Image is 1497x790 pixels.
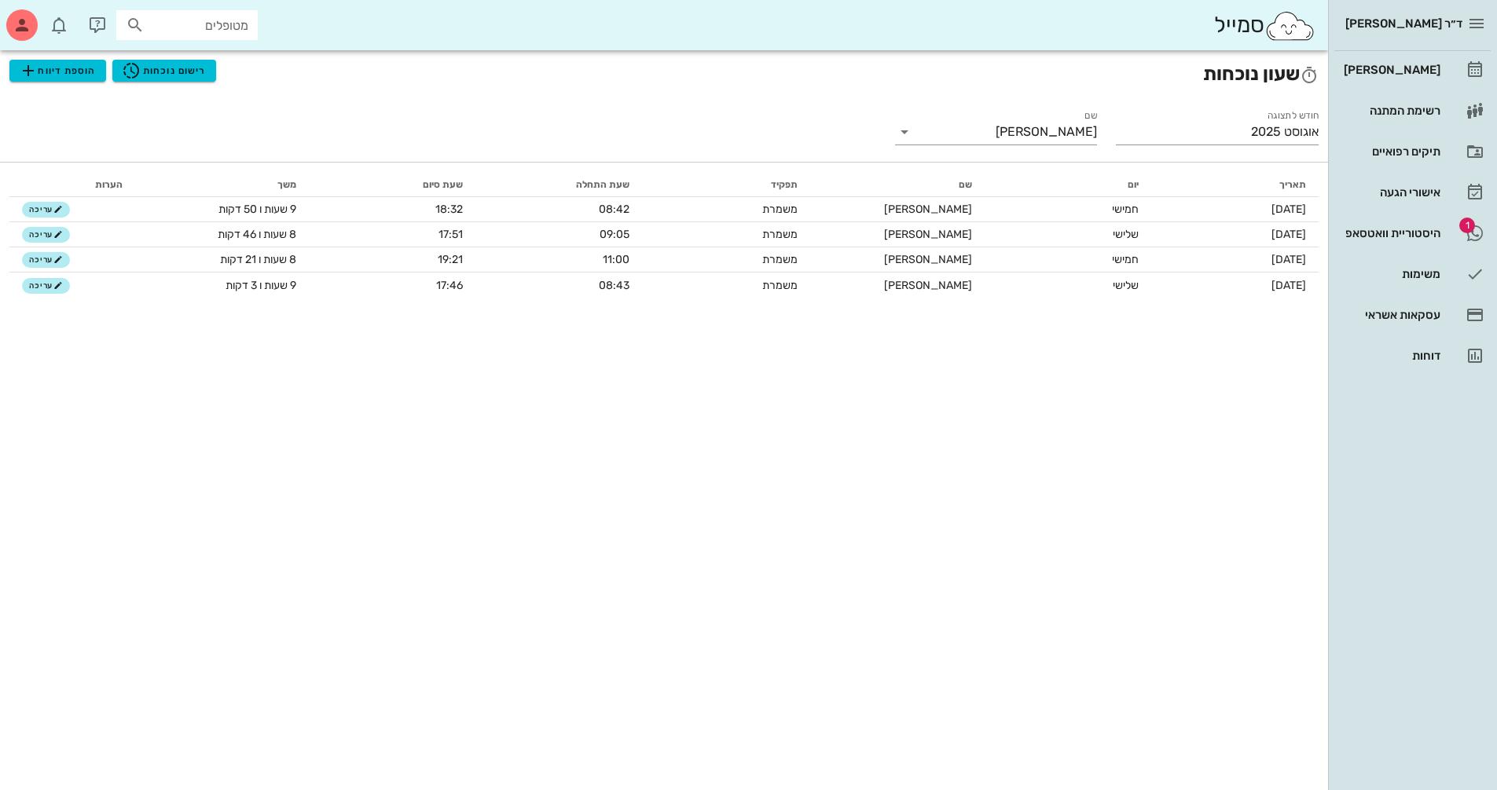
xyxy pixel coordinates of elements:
span: רישום נוכחות [122,61,206,80]
a: תגהיסטוריית וואטסאפ [1334,214,1491,252]
span: 17:46 [436,279,463,292]
span: שם [959,179,972,190]
div: רשימת המתנה [1341,104,1440,117]
span: תאריך [1279,179,1306,190]
button: עריכה [22,252,70,268]
span: 8 שעות ו 21 דקות [220,253,296,266]
span: [PERSON_NAME] [884,279,972,292]
span: 08:42 [599,203,629,216]
span: 9 שעות ו 3 דקות [226,279,296,292]
td: משמרת [642,222,809,247]
span: [DATE] [1271,203,1306,216]
th: יום: לא ממוין. לחץ למיון לפי סדר עולה. הפעל למיון עולה. [985,172,1151,197]
span: 9 שעות ו 50 דקות [218,203,296,216]
a: תיקים רפואיים [1334,133,1491,170]
span: 17:51 [438,228,463,241]
span: תפקיד [771,179,798,190]
div: סמייל [1214,9,1315,42]
span: ד״ר [PERSON_NAME] [1345,16,1462,31]
div: תיקים רפואיים [1341,145,1440,158]
span: שלישי [1113,228,1139,241]
th: שם: לא ממוין. לחץ למיון לפי סדר עולה. הפעל למיון עולה. [810,172,985,197]
td: משמרת [642,247,809,272]
span: [PERSON_NAME] [884,203,972,216]
span: [DATE] [1271,228,1306,241]
span: הערות [95,179,123,190]
span: עריכה [29,230,63,240]
div: דוחות [1341,349,1440,362]
span: עריכה [29,281,63,291]
div: [PERSON_NAME] [1341,64,1440,76]
span: שעת סיום [423,179,463,190]
label: חודש לתצוגה [1268,110,1319,122]
a: [PERSON_NAME] [1334,51,1491,89]
button: עריכה [22,278,70,294]
div: משימות [1341,268,1440,280]
th: תפקיד: לא ממוין. לחץ למיון לפי סדר עולה. הפעל למיון עולה. [642,172,809,197]
span: 09:05 [600,228,629,241]
span: שעת התחלה [576,179,629,190]
img: SmileCloud logo [1264,10,1315,42]
span: עריכה [29,255,63,265]
span: תג [46,13,56,22]
h2: שעון נוכחות [9,60,1319,88]
button: עריכה [22,202,70,218]
span: הוספת דיווח [19,61,96,80]
span: חמישי [1112,203,1139,216]
button: עריכה [22,227,70,243]
span: [PERSON_NAME] [884,228,972,241]
th: שעת התחלה [475,172,643,197]
a: רשימת המתנה [1334,92,1491,130]
div: אישורי הגעה [1341,186,1440,199]
label: שם [1085,110,1098,122]
button: רישום נוכחות [112,60,216,82]
div: היסטוריית וואטסאפ [1341,227,1440,240]
span: משך [277,179,296,190]
button: הוספת דיווח [9,60,106,82]
span: 8 שעות ו 46 דקות [218,228,296,241]
td: משמרת [642,197,809,222]
span: 19:21 [438,253,463,266]
th: הערות [83,172,135,197]
th: שעת סיום [309,172,475,197]
span: עריכה [29,205,63,214]
span: 18:32 [435,203,463,216]
span: [DATE] [1271,279,1306,292]
span: [DATE] [1271,253,1306,266]
a: משימות [1334,255,1491,293]
a: דוחות [1334,337,1491,375]
span: יום [1128,179,1139,190]
a: אישורי הגעה [1334,174,1491,211]
span: שלישי [1113,279,1139,292]
span: 11:00 [603,253,629,266]
div: עסקאות אשראי [1341,309,1440,321]
th: משך [135,172,308,197]
span: [PERSON_NAME] [884,253,972,266]
span: תג [1459,218,1475,233]
a: עסקאות אשראי [1334,296,1491,334]
td: משמרת [642,272,809,298]
th: תאריך: לא ממוין. לחץ למיון לפי סדר עולה. הפעל למיון עולה. [1151,172,1319,197]
span: חמישי [1112,253,1139,266]
span: 08:43 [599,279,629,292]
